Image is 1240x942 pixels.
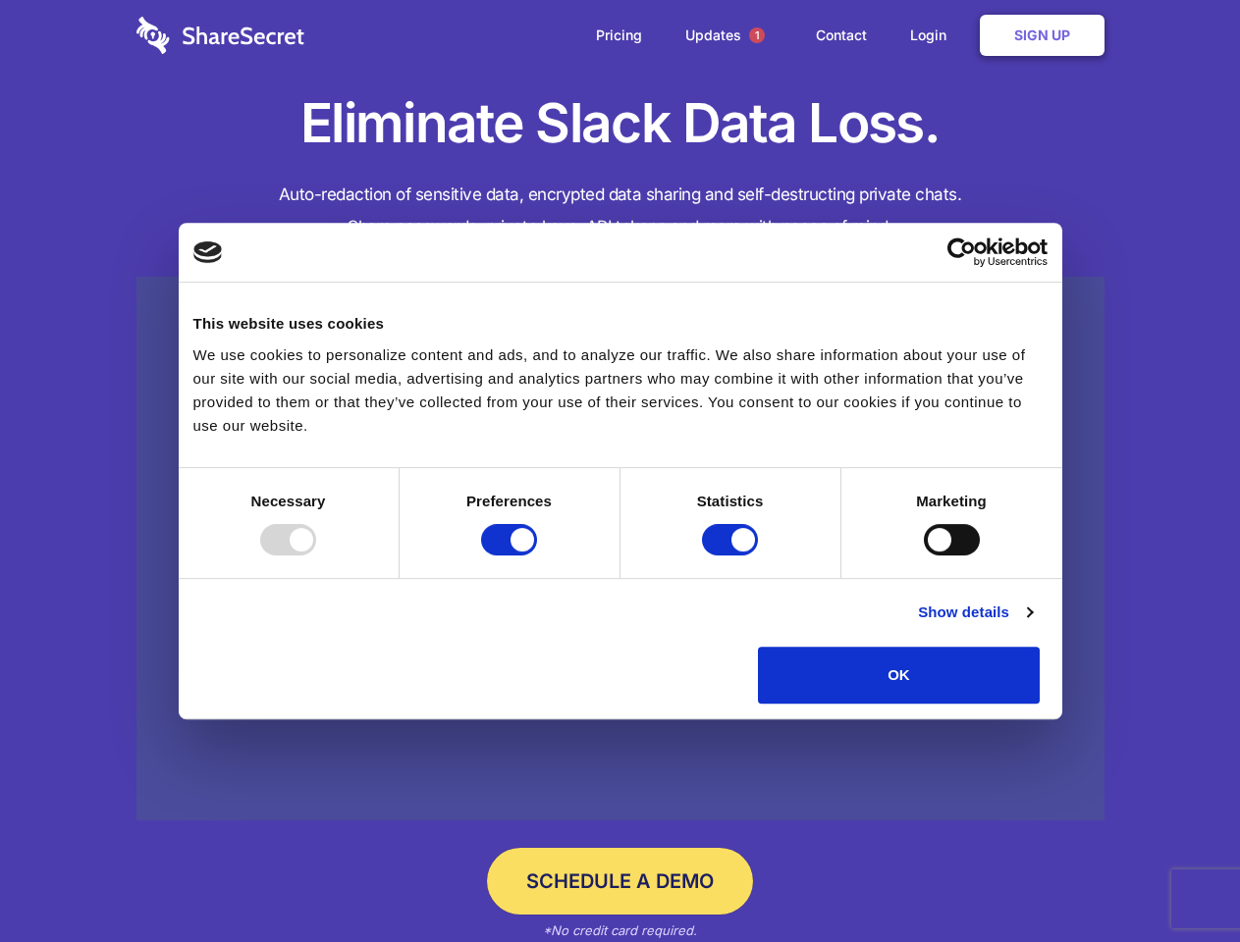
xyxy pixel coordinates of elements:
h1: Eliminate Slack Data Loss. [136,88,1105,159]
img: logo-wordmark-white-trans-d4663122ce5f474addd5e946df7df03e33cb6a1c49d2221995e7729f52c070b2.svg [136,17,304,54]
img: logo [193,241,223,263]
a: Pricing [576,5,662,66]
strong: Necessary [251,493,326,509]
div: This website uses cookies [193,312,1048,336]
a: Usercentrics Cookiebot - opens in a new window [876,237,1048,267]
strong: Marketing [916,493,987,509]
a: Show details [918,601,1032,624]
a: Schedule a Demo [487,848,753,915]
a: Wistia video thumbnail [136,277,1105,821]
button: OK [758,647,1040,704]
span: 1 [749,27,765,43]
a: Sign Up [980,15,1105,56]
strong: Statistics [697,493,764,509]
a: Login [890,5,976,66]
h4: Auto-redaction of sensitive data, encrypted data sharing and self-destructing private chats. Shar... [136,179,1105,243]
a: Contact [796,5,887,66]
strong: Preferences [466,493,552,509]
em: *No credit card required. [543,922,697,938]
div: We use cookies to personalize content and ads, and to analyze our traffic. We also share informat... [193,343,1048,438]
